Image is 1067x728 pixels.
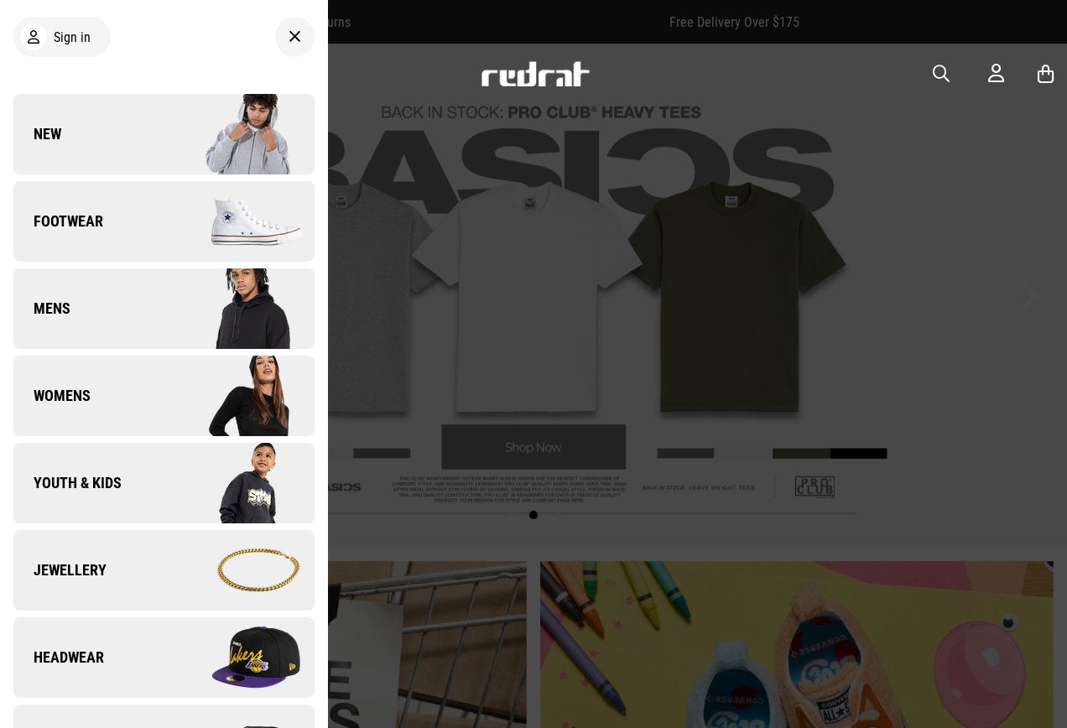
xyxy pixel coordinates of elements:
[13,617,315,698] a: Headwear Company
[13,386,91,406] span: Womens
[13,356,315,436] a: Womens Company
[164,267,314,351] img: Company
[13,299,70,319] span: Mens
[480,61,591,86] img: Redrat logo
[13,647,104,668] span: Headwear
[13,268,315,349] a: Mens Company
[164,441,314,525] img: Company
[54,29,91,45] span: Sign in
[13,181,315,262] a: Footwear Company
[164,616,314,699] img: Company
[164,354,314,438] img: Company
[13,560,107,580] span: Jewellery
[13,530,315,611] a: Jewellery Company
[13,7,64,57] button: Open LiveChat chat widget
[164,528,314,612] img: Company
[13,211,103,231] span: Footwear
[164,92,314,176] img: Company
[13,124,61,144] span: New
[164,179,314,263] img: Company
[13,473,122,493] span: Youth & Kids
[13,443,315,523] a: Youth & Kids Company
[13,94,315,174] a: New Company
